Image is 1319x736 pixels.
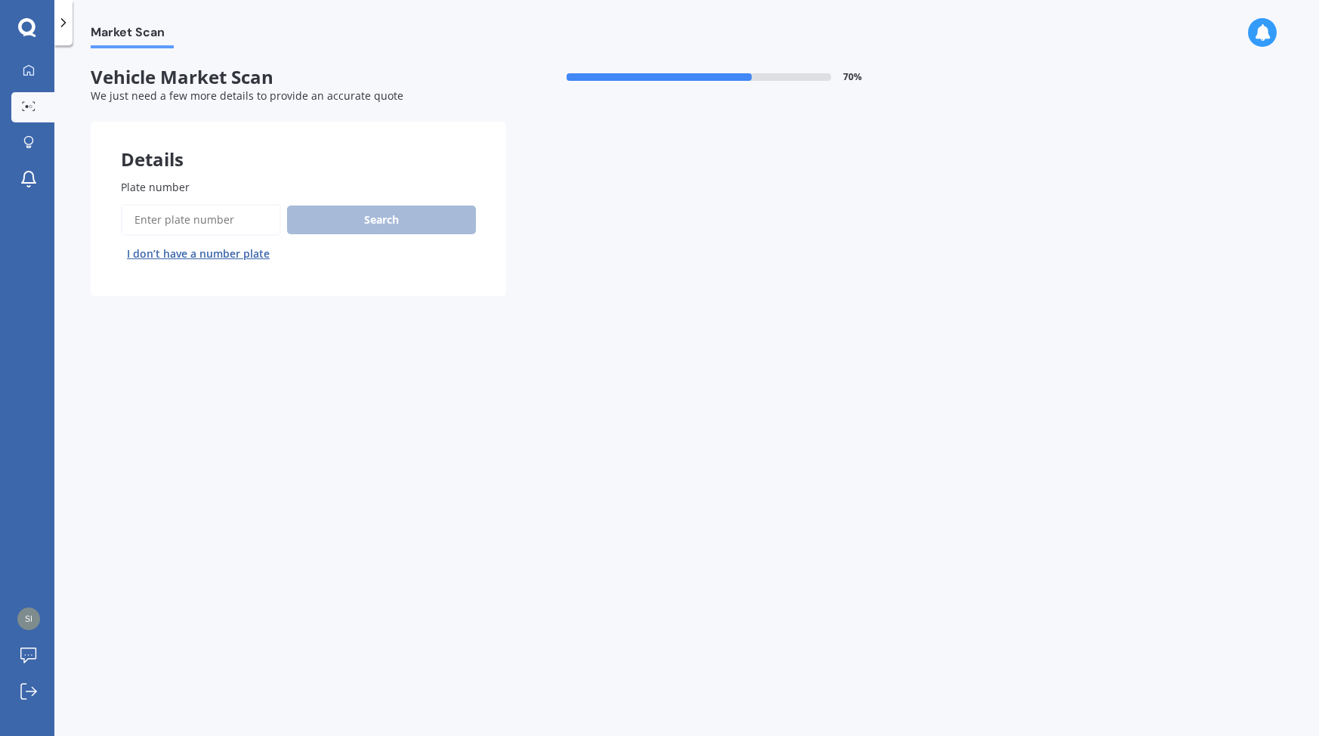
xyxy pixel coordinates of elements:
[91,66,506,88] span: Vehicle Market Scan
[91,25,174,45] span: Market Scan
[91,122,506,167] div: Details
[121,204,281,236] input: Enter plate number
[843,72,862,82] span: 70 %
[121,180,190,194] span: Plate number
[121,242,276,266] button: I don’t have a number plate
[91,88,403,103] span: We just need a few more details to provide an accurate quote
[17,608,40,630] img: 0be9b3fb78c82a9fe0390d10609c60c0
